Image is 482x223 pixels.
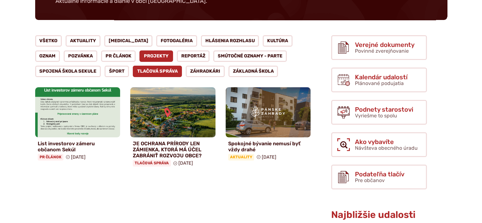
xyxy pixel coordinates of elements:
span: Návšteva obecného úradu [355,145,418,151]
span: Plánované podujatia [355,80,404,86]
span: Tlačová správa [133,160,171,166]
span: Pre občanov [355,177,385,183]
a: Kultúra [263,35,292,47]
span: [DATE] [71,154,86,160]
a: Spojená škola Sekule [35,66,101,77]
a: Projekty [139,50,173,62]
a: Reportáž [177,50,210,62]
a: Verejné dokumenty Povinné zverejňovanie [331,35,427,60]
h3: Najbližšie udalosti [331,210,427,220]
span: PR článok [38,154,63,160]
a: Pozvánka [64,50,97,62]
span: Aktuality [228,154,254,160]
a: Fotogaléria [156,35,197,47]
span: [DATE] [178,161,193,166]
a: Šport [105,66,129,77]
a: PR článok [101,50,136,62]
span: Verejné dokumenty [355,41,415,48]
h4: JE OCHRANA PRÍRODY LEN ZÁMIENKA, KTORÁ MÁ ÚČEL ZABRÁNIŤ ROZVOJU OBCE? [133,141,213,159]
a: Smútočné oznamy - parte [213,50,287,62]
a: [MEDICAL_DATA] [104,35,153,47]
a: List investorov zámeru občanom Sekúl PR článok [DATE] [35,87,120,163]
a: JE OCHRANA PRÍRODY LEN ZÁMIENKA, KTORÁ MÁ ÚČEL ZABRÁNIŤ ROZVOJU OBCE? Tlačová správa [DATE] [130,87,215,169]
a: Podnety starostovi Vyriešme to spolu [331,100,427,125]
a: Tlačová správa [133,66,182,77]
span: Povinné zverejňovanie [355,48,409,54]
span: Kalendár udalostí [355,74,408,81]
a: Záhradkári [186,66,225,77]
a: Oznam [35,50,60,62]
a: Ako vybavíte Návšteva obecného úradu [331,132,427,157]
a: Podateľňa tlačív Pre občanov [331,165,427,189]
span: Vyriešme to spolu [355,113,397,119]
span: Ako vybavíte [355,138,418,145]
a: Hlásenia rozhlasu [201,35,259,47]
h4: Spokojné bývanie nemusí byť vždy drahé [228,141,308,153]
a: Všetko [35,35,62,47]
span: Podnety starostovi [355,106,413,113]
h4: List investorov zámeru občanom Sekúl [38,141,118,153]
a: Kalendár udalostí Plánované podujatia [331,68,427,92]
span: [DATE] [262,154,276,160]
span: Podateľňa tlačív [355,171,404,178]
a: Základná škola [228,66,278,77]
a: Aktuality [66,35,100,47]
a: Spokojné bývanie nemusí byť vždy drahé Aktuality [DATE] [226,87,311,163]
